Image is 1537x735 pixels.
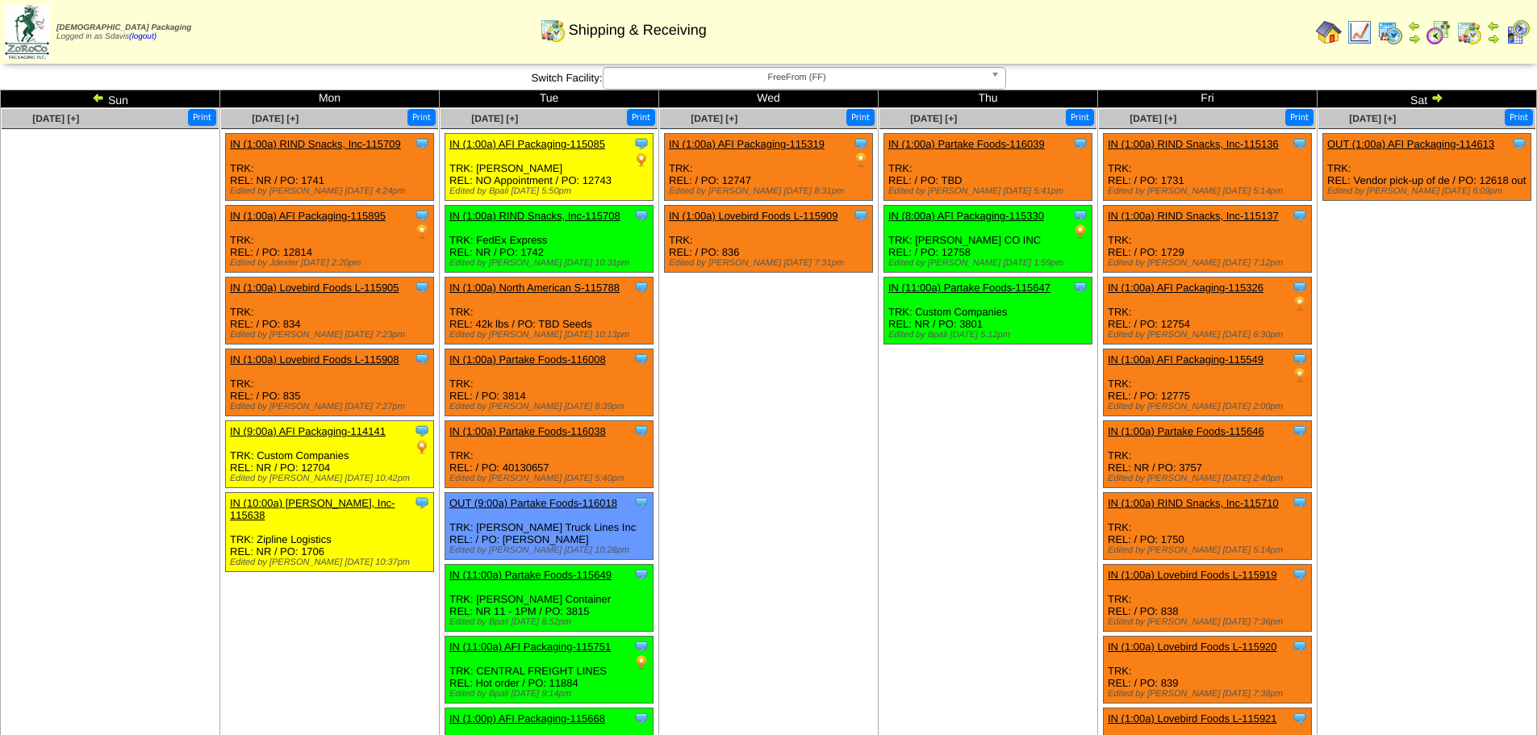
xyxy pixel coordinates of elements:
[230,330,433,340] div: Edited by [PERSON_NAME] [DATE] 7:23pm
[449,186,653,196] div: Edited by Bpali [DATE] 5:50pm
[1285,109,1314,126] button: Print
[888,282,1050,294] a: IN (11:00a) Partake Foods-115647
[1130,113,1176,124] a: [DATE] [+]
[449,689,653,699] div: Edited by Bpali [DATE] 9:14pm
[669,186,872,196] div: Edited by [PERSON_NAME] [DATE] 8:31pm
[449,641,611,653] a: IN (11:00a) AFI Packaging-115751
[188,109,216,126] button: Print
[569,22,707,39] span: Shipping & Receiving
[1104,493,1312,560] div: TRK: REL: / PO: 1750
[1108,641,1277,653] a: IN (1:00a) Lovebird Foods L-115920
[449,330,653,340] div: Edited by [PERSON_NAME] [DATE] 10:13pm
[1108,545,1311,555] div: Edited by [PERSON_NAME] [DATE] 5:14pm
[1108,712,1277,725] a: IN (1:00a) Lovebird Foods L-115921
[669,258,872,268] div: Edited by [PERSON_NAME] [DATE] 7:31pm
[226,493,434,572] div: TRK: Zipline Logistics REL: NR / PO: 1706
[129,32,157,41] a: (logout)
[1108,474,1311,483] div: Edited by [PERSON_NAME] [DATE] 2:40pm
[884,278,1092,345] div: TRK: Custom Companies REL: NR / PO: 3801
[414,223,430,240] img: PO
[888,210,1044,222] a: IN (8:00a) AFI Packaging-115330
[32,113,79,124] span: [DATE] [+]
[1108,425,1264,437] a: IN (1:00a) Partake Foods-115646
[1292,295,1308,311] img: PO
[1505,109,1533,126] button: Print
[910,113,957,124] span: [DATE] [+]
[633,566,649,583] img: Tooltip
[1292,566,1308,583] img: Tooltip
[56,23,191,41] span: Logged in as Sdavis
[230,353,399,365] a: IN (1:00a) Lovebird Foods L-115908
[633,351,649,367] img: Tooltip
[449,545,653,555] div: Edited by [PERSON_NAME] [DATE] 10:28pm
[627,109,655,126] button: Print
[1108,402,1311,411] div: Edited by [PERSON_NAME] [DATE] 2:00pm
[1072,279,1088,295] img: Tooltip
[665,134,873,201] div: TRK: REL: / PO: 12747
[449,402,653,411] div: Edited by [PERSON_NAME] [DATE] 8:39pm
[230,282,399,294] a: IN (1:00a) Lovebird Foods L-115905
[1292,495,1308,511] img: Tooltip
[1108,138,1279,150] a: IN (1:00a) RIND Snacks, Inc-115136
[1292,367,1308,383] img: PO
[1108,330,1311,340] div: Edited by [PERSON_NAME] [DATE] 6:30pm
[230,186,433,196] div: Edited by [PERSON_NAME] [DATE] 4:24pm
[633,207,649,223] img: Tooltip
[1098,90,1318,108] td: Fri
[853,136,869,152] img: Tooltip
[853,152,869,168] img: PO
[440,90,659,108] td: Tue
[1104,349,1312,416] div: TRK: REL: / PO: 12775
[230,497,395,521] a: IN (10:00a) [PERSON_NAME], Inc-115638
[846,109,875,126] button: Print
[1104,565,1312,632] div: TRK: REL: / PO: 838
[1426,19,1451,45] img: calendarblend.gif
[1108,353,1263,365] a: IN (1:00a) AFI Packaging-115549
[1430,91,1443,104] img: arrowright.gif
[449,497,617,509] a: OUT (9:00a) Partake Foods-116018
[1108,210,1279,222] a: IN (1:00a) RIND Snacks, Inc-115137
[449,712,605,725] a: IN (1:00p) AFI Packaging-115668
[1511,136,1527,152] img: Tooltip
[1456,19,1482,45] img: calendarinout.gif
[1349,113,1396,124] a: [DATE] [+]
[252,113,299,124] a: [DATE] [+]
[633,423,649,439] img: Tooltip
[407,109,436,126] button: Print
[1292,423,1308,439] img: Tooltip
[633,710,649,726] img: Tooltip
[226,349,434,416] div: TRK: REL: / PO: 835
[1108,186,1311,196] div: Edited by [PERSON_NAME] [DATE] 5:14pm
[1327,138,1494,150] a: OUT (1:00a) AFI Packaging-114613
[691,113,737,124] a: [DATE] [+]
[879,90,1098,108] td: Thu
[1408,32,1421,45] img: arrowright.gif
[414,136,430,152] img: Tooltip
[1108,258,1311,268] div: Edited by [PERSON_NAME] [DATE] 7:12pm
[449,474,653,483] div: Edited by [PERSON_NAME] [DATE] 5:40pm
[633,495,649,511] img: Tooltip
[230,210,386,222] a: IN (1:00a) AFI Packaging-115895
[1316,19,1342,45] img: home.gif
[449,425,606,437] a: IN (1:00a) Partake Foods-116038
[1292,207,1308,223] img: Tooltip
[1292,279,1308,295] img: Tooltip
[1505,19,1531,45] img: calendarcustomer.gif
[1,90,220,108] td: Sun
[853,207,869,223] img: Tooltip
[1292,710,1308,726] img: Tooltip
[230,558,433,567] div: Edited by [PERSON_NAME] [DATE] 10:37pm
[669,210,838,222] a: IN (1:00a) Lovebird Foods L-115909
[414,495,430,511] img: Tooltip
[445,565,654,632] div: TRK: [PERSON_NAME] Container REL: NR 11 - 1PM / PO: 3815
[633,638,649,654] img: Tooltip
[1292,638,1308,654] img: Tooltip
[471,113,518,124] a: [DATE] [+]
[226,134,434,201] div: TRK: REL: NR / PO: 1741
[1108,282,1263,294] a: IN (1:00a) AFI Packaging-115326
[220,90,440,108] td: Mon
[884,206,1092,273] div: TRK: [PERSON_NAME] CO INC REL: / PO: 12758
